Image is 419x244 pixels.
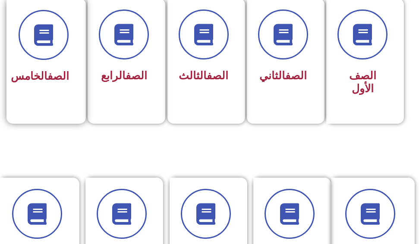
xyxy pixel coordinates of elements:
a: الصف [207,69,228,82]
span: الثالث [179,69,228,82]
a: الصف [285,69,307,82]
a: الصف [126,69,147,82]
span: الرابع [101,69,147,82]
a: الصف [47,70,69,82]
span: الثاني [259,69,307,82]
span: الخامس [11,70,69,82]
span: الصف الأول [349,69,376,95]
